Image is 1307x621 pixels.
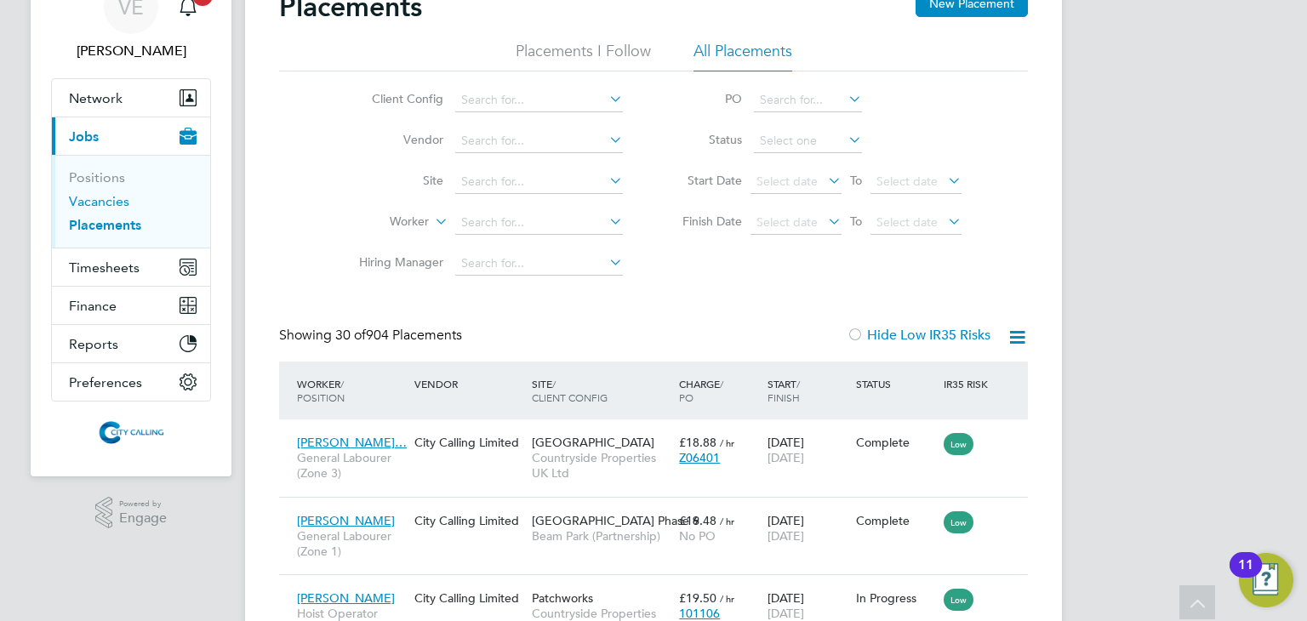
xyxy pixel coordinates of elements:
span: Patchworks [532,590,593,606]
div: Worker [293,368,410,413]
a: Go to home page [51,419,211,446]
span: / Client Config [532,377,608,404]
button: Open Resource Center, 11 new notifications [1239,553,1293,607]
input: Search for... [455,129,623,153]
div: IR35 Risk [939,368,998,399]
img: citycalling-logo-retina.png [94,419,168,446]
span: [GEOGRAPHIC_DATA] [532,435,654,450]
div: City Calling Limited [410,426,528,459]
span: [PERSON_NAME]… [297,435,407,450]
span: Countryside Properties UK Ltd [532,450,671,481]
label: Start Date [665,173,742,188]
input: Search for... [754,88,862,112]
span: Timesheets [69,259,140,276]
span: / hr [720,515,734,527]
span: 101106 [679,606,720,621]
div: Vendor [410,368,528,399]
input: Select one [754,129,862,153]
a: Powered byEngage [95,497,168,529]
button: Network [52,79,210,117]
div: City Calling Limited [410,504,528,537]
span: 30 of [335,327,366,344]
label: Hiring Manager [345,254,443,270]
div: Jobs [52,155,210,248]
span: Low [944,589,973,611]
span: Preferences [69,374,142,390]
label: Vendor [345,132,443,147]
span: £19.48 [679,513,716,528]
span: Jobs [69,128,99,145]
span: / hr [720,592,734,605]
span: [PERSON_NAME] [297,590,395,606]
div: Site [528,368,675,413]
span: [DATE] [768,450,804,465]
label: PO [665,91,742,106]
span: To [845,169,867,191]
span: Valeria Erdos [51,41,211,61]
div: Start [763,368,852,413]
div: City Calling Limited [410,582,528,614]
span: [PERSON_NAME] [297,513,395,528]
div: [DATE] [763,426,852,474]
span: Low [944,511,973,533]
input: Search for... [455,211,623,235]
span: Low [944,433,973,455]
a: [PERSON_NAME]…General Labourer (Zone 3)City Calling Limited[GEOGRAPHIC_DATA]Countryside Propertie... [293,425,1028,440]
a: [PERSON_NAME]General Labourer (Zone 1)City Calling Limited[GEOGRAPHIC_DATA] Phase 6Beam Park (Par... [293,504,1028,518]
span: Select date [876,214,938,230]
li: All Placements [693,41,792,71]
span: Reports [69,336,118,352]
span: / Finish [768,377,800,404]
div: In Progress [856,590,936,606]
span: £18.88 [679,435,716,450]
input: Search for... [455,88,623,112]
span: Select date [756,214,818,230]
span: General Labourer (Zone 3) [297,450,406,481]
a: Positions [69,169,125,185]
label: Site [345,173,443,188]
a: Placements [69,217,141,233]
button: Finance [52,287,210,324]
div: [DATE] [763,504,852,552]
div: Complete [856,513,936,528]
span: Finance [69,298,117,314]
span: Select date [876,174,938,189]
label: Status [665,132,742,147]
input: Search for... [455,252,623,276]
a: [PERSON_NAME]Hoist Operator (Zone 1)City Calling LimitedPatchworksCountryside Properties UK Ltd£1... [293,581,1028,595]
div: Charge [675,368,763,413]
span: [DATE] [768,528,804,544]
div: 11 [1238,565,1253,587]
div: Status [852,368,940,399]
span: Beam Park (Partnership) [532,528,671,544]
span: / Position [297,377,345,404]
button: Jobs [52,117,210,155]
span: Engage [119,511,167,526]
span: / hr [720,436,734,449]
span: Powered by [119,497,167,511]
a: Vacancies [69,193,129,209]
span: No PO [679,528,716,544]
span: Select date [756,174,818,189]
span: Z06401 [679,450,720,465]
span: / PO [679,377,723,404]
input: Search for... [455,170,623,194]
label: Client Config [345,91,443,106]
div: Complete [856,435,936,450]
span: General Labourer (Zone 1) [297,528,406,559]
label: Worker [331,214,429,231]
span: To [845,210,867,232]
label: Finish Date [665,214,742,229]
span: 904 Placements [335,327,462,344]
div: Showing [279,327,465,345]
button: Reports [52,325,210,362]
button: Timesheets [52,248,210,286]
button: Preferences [52,363,210,401]
span: [GEOGRAPHIC_DATA] Phase 6 [532,513,699,528]
span: £19.50 [679,590,716,606]
span: Network [69,90,123,106]
span: [DATE] [768,606,804,621]
label: Hide Low IR35 Risks [847,327,990,344]
li: Placements I Follow [516,41,651,71]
